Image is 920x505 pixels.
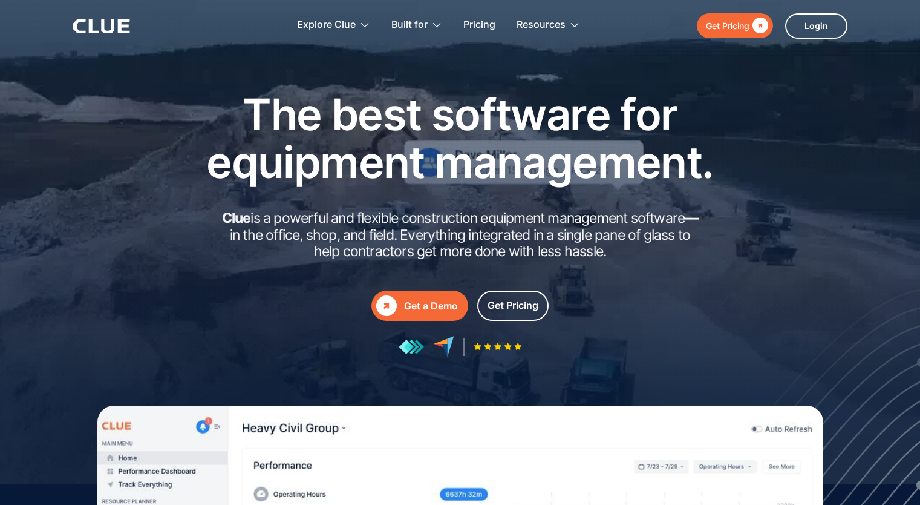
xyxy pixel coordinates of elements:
[685,210,698,226] strong: —
[376,295,397,316] div: 
[391,6,428,44] div: Built for
[433,336,454,357] img: reviews at capterra
[477,291,549,321] a: Get Pricing
[222,210,251,226] strong: Clue
[463,6,495,44] a: Pricing
[297,6,356,44] div: Explore Clue
[474,343,522,351] img: Five-star rating icon
[706,18,749,33] div: Get Pricing
[488,298,538,313] div: Get Pricing
[371,291,468,321] a: Get a Demo
[218,210,702,260] h2: is a powerful and flexible construction equipment management software in the office, shop, and fi...
[391,6,442,44] div: Built for
[697,13,773,38] a: Get Pricing
[188,90,732,186] h1: The best software for equipment management.
[517,6,580,44] div: Resources
[297,6,370,44] div: Explore Clue
[517,6,566,44] div: Resources
[785,13,847,39] a: Login
[404,299,458,314] div: Get a Demo
[749,18,768,33] div: 
[399,339,424,355] img: reviews at getapp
